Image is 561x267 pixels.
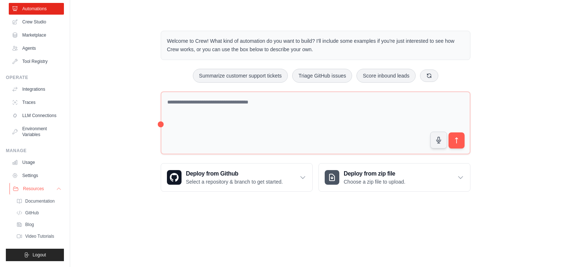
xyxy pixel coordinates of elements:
button: Triage GitHub issues [292,69,352,83]
a: Documentation [13,196,64,206]
div: Operate [6,75,64,80]
a: Tool Registry [9,56,64,67]
a: Automations [9,3,64,15]
a: LLM Connections [9,110,64,121]
iframe: Chat Widget [524,232,561,267]
a: Integrations [9,83,64,95]
button: Logout [6,249,64,261]
a: Agents [9,42,64,54]
a: Usage [9,157,64,168]
span: Video Tutorials [25,233,54,239]
a: Traces [9,97,64,108]
a: Environment Variables [9,123,64,140]
span: Logout [33,252,46,258]
a: Blog [13,219,64,230]
p: Select a repository & branch to get started. [186,178,283,185]
span: Blog [25,222,34,227]
p: Welcome to Crew! What kind of automation do you want to build? I'll include some examples if you'... [167,37,464,54]
span: Resources [23,186,44,192]
a: Video Tutorials [13,231,64,241]
span: GitHub [25,210,39,216]
div: Manage [6,148,64,154]
a: Settings [9,170,64,181]
h3: Deploy from Github [186,169,283,178]
span: Documentation [25,198,55,204]
a: GitHub [13,208,64,218]
a: Marketplace [9,29,64,41]
h3: Deploy from zip file [344,169,405,178]
button: Score inbound leads [356,69,416,83]
p: Choose a zip file to upload. [344,178,405,185]
button: Resources [9,183,65,195]
a: Crew Studio [9,16,64,28]
button: Summarize customer support tickets [193,69,288,83]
